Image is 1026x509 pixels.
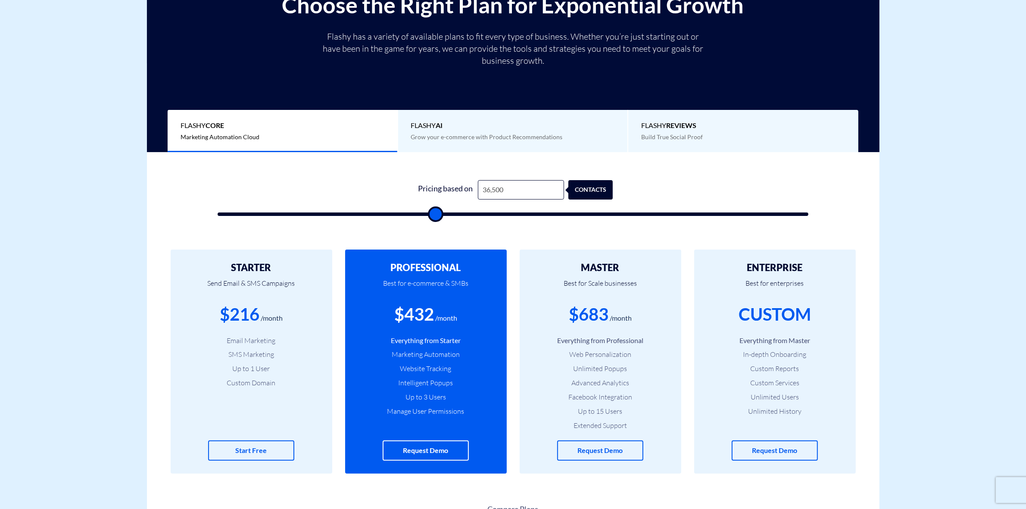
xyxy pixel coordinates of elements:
li: In-depth Onboarding [707,350,843,359]
div: /month [435,313,457,323]
li: Custom Domain [184,378,319,388]
span: Marketing Automation Cloud [181,133,259,141]
b: Core [206,121,224,129]
li: Custom Reports [707,364,843,374]
a: Request Demo [383,440,469,461]
li: Marketing Automation [358,350,494,359]
div: Pricing based on [413,180,478,200]
div: $216 [220,302,259,327]
li: Email Marketing [184,336,319,346]
li: Facebook Integration [533,392,668,402]
h2: STARTER [184,262,319,273]
h2: MASTER [533,262,668,273]
div: $432 [394,302,434,327]
div: /month [261,313,283,323]
span: Flashy [411,121,615,131]
p: Best for enterprises [707,273,843,302]
li: Manage User Permissions [358,406,494,416]
p: Send Email & SMS Campaigns [184,273,319,302]
li: Website Tracking [358,364,494,374]
p: Flashy has a variety of available plans to fit every type of business. Whether you’re just starti... [319,31,707,67]
b: REVIEWS [666,121,696,129]
a: Request Demo [732,440,818,461]
li: Intelligent Popups [358,378,494,388]
li: Web Personalization [533,350,668,359]
span: Flashy [641,121,845,131]
li: Extended Support [533,421,668,431]
li: Unlimited Popups [533,364,668,374]
li: Unlimited History [707,406,843,416]
li: Up to 15 Users [533,406,668,416]
li: Up to 1 User [184,364,319,374]
div: CUSTOM [739,302,811,327]
span: Grow your e-commerce with Product Recommendations [411,133,563,141]
span: Build True Social Proof [641,133,703,141]
li: Advanced Analytics [533,378,668,388]
a: Request Demo [557,440,643,461]
div: /month [610,313,632,323]
div: $683 [569,302,608,327]
li: Everything from Professional [533,336,668,346]
li: SMS Marketing [184,350,319,359]
a: Start Free [208,440,294,461]
span: Flashy [181,121,384,131]
p: Best for Scale businesses [533,273,668,302]
li: Up to 3 Users [358,392,494,402]
h2: ENTERPRISE [707,262,843,273]
h2: PROFESSIONAL [358,262,494,273]
p: Best for e-commerce & SMBs [358,273,494,302]
li: Unlimited Users [707,392,843,402]
b: AI [436,121,443,129]
li: Custom Services [707,378,843,388]
div: contacts [576,180,620,200]
li: Everything from Starter [358,336,494,346]
li: Everything from Master [707,336,843,346]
